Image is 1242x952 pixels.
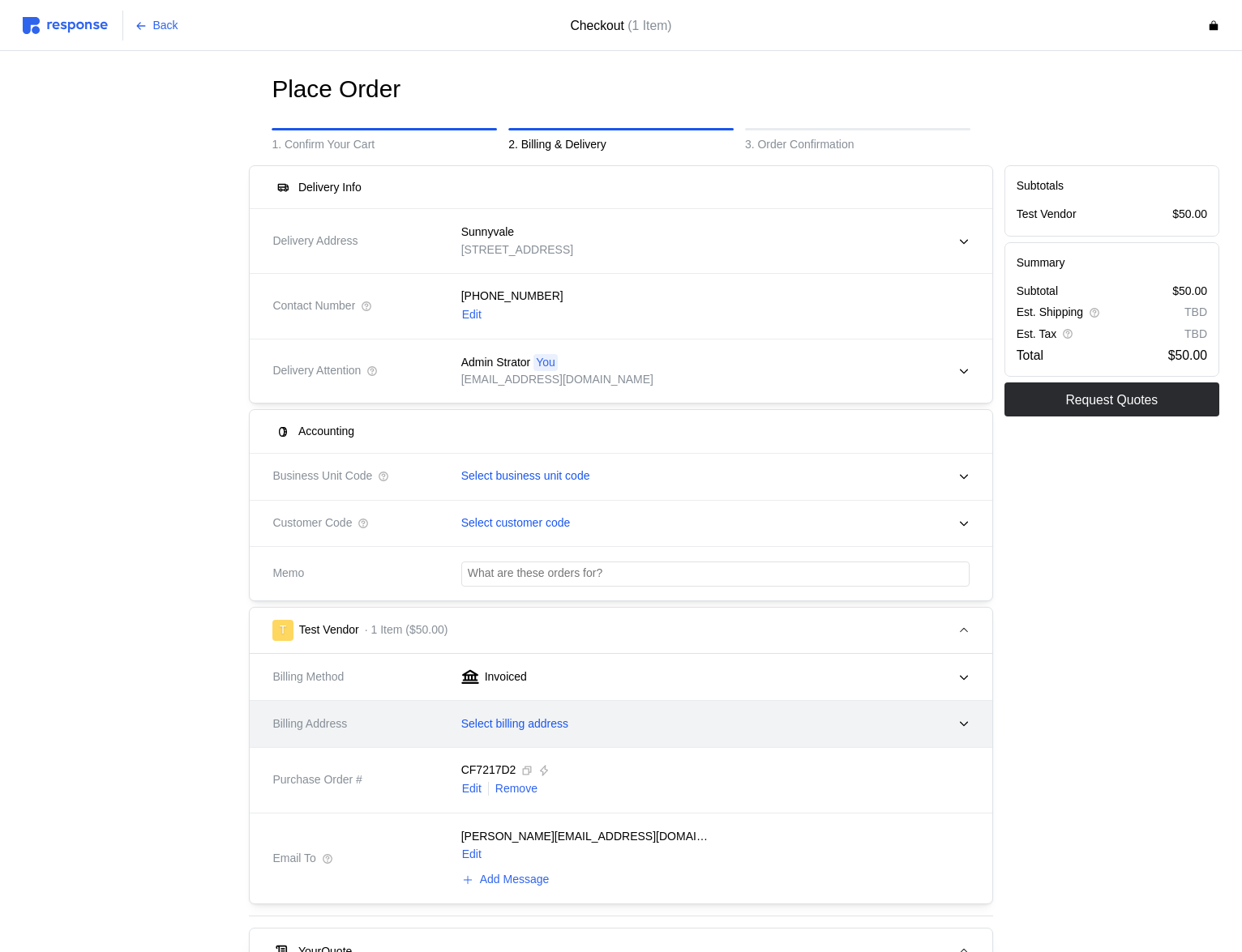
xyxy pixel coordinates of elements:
[495,779,538,799] button: Remove
[1172,206,1207,224] p: $50.00
[461,224,514,241] p: Sunnyvale
[1017,326,1057,344] p: Est. Tax
[480,871,550,889] p: Add Message
[1065,390,1158,410] p: Request Quotes
[536,354,555,372] p: You
[570,15,671,36] h4: Checkout
[461,288,563,305] p: [PHONE_NUMBER]
[461,371,653,389] p: [EMAIL_ADDRESS][DOMAIN_NAME]
[298,423,354,440] h5: Accounting
[461,870,550,890] button: Add Message
[1017,177,1207,194] h5: Subtotals
[280,621,287,639] p: T
[365,621,448,639] p: · 1 Item ($50.00)
[508,136,734,154] p: 2. Billing & Delivery
[1017,206,1077,224] p: Test Vendor
[1184,304,1207,322] p: TBD
[250,654,991,903] div: TTest Vendor· 1 Item ($50.00)
[461,715,568,733] p: Select billing address
[250,608,991,653] button: TTest Vendor· 1 Item ($50.00)
[461,241,573,259] p: [STREET_ADDRESS]
[272,514,352,532] span: Customer Code
[272,74,400,105] h1: Place Order
[272,136,497,154] p: 1. Confirm Your Cart
[23,17,108,34] img: svg%3e
[462,306,482,324] p: Edit
[461,828,715,846] p: [PERSON_NAME][EMAIL_ADDRESS][DOMAIN_NAME]
[461,779,482,799] button: Edit
[1168,345,1207,365] p: $50.00
[153,17,178,35] p: Back
[272,771,362,789] span: Purchase Order #
[298,179,362,196] h5: Delivery Info
[272,233,358,250] span: Delivery Address
[461,762,516,779] p: CF7217D2
[462,846,482,864] p: Edit
[461,467,590,485] p: Select business unit code
[461,354,531,372] p: Admin Strator
[627,19,671,32] span: (1 Item)
[299,621,359,639] p: Test Vendor
[272,362,361,380] span: Delivery Attention
[1017,254,1207,271] h5: Summary
[461,514,571,532] p: Select customer code
[126,11,187,41] button: Back
[462,780,482,798] p: Edit
[272,668,344,686] span: Billing Method
[272,297,355,315] span: Contact Number
[1017,304,1084,322] p: Est. Shipping
[272,467,372,485] span: Business Unit Code
[745,136,970,154] p: 3. Order Confirmation
[1004,382,1219,416] button: Request Quotes
[272,850,315,868] span: Email To
[1172,283,1207,301] p: $50.00
[272,715,347,733] span: Billing Address
[468,562,963,586] input: What are these orders for?
[1017,283,1058,301] p: Subtotal
[461,305,482,325] button: Edit
[495,780,537,798] p: Remove
[272,565,304,583] span: Memo
[485,668,527,686] p: Invoiced
[461,845,482,864] button: Edit
[1184,326,1207,344] p: TBD
[1017,345,1043,365] p: Total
